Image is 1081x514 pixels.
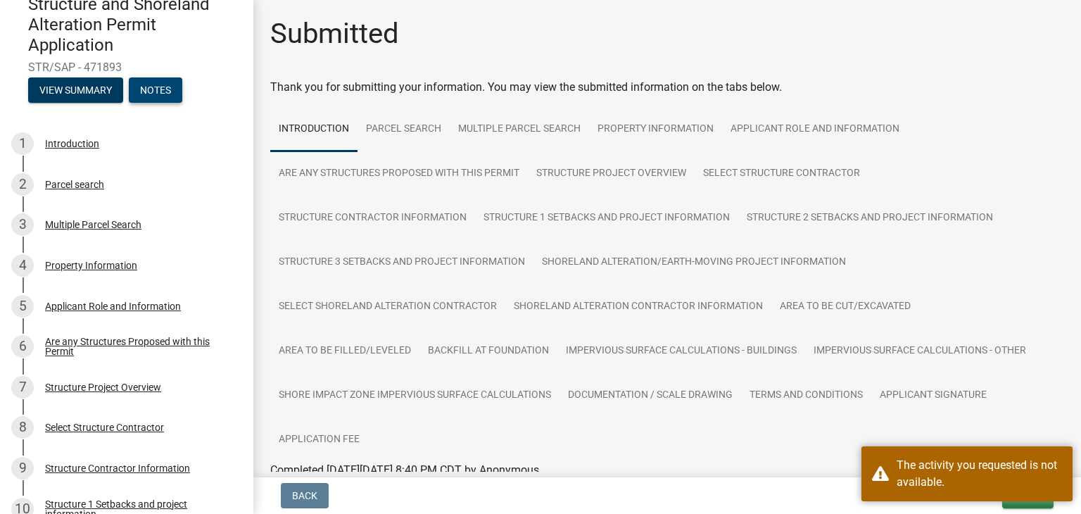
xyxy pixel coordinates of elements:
a: Applicant Signature [871,373,995,418]
div: Structure Project Overview [45,382,161,392]
div: Parcel search [45,180,104,189]
a: Structure Project Overview [528,151,695,196]
a: Shore Impact Zone Impervious Surface Calculations [270,373,560,418]
div: Introduction [45,139,99,149]
a: Structure Contractor Information [270,196,475,241]
div: 6 [11,335,34,358]
a: Backfill at foundation [419,329,557,374]
div: 9 [11,457,34,479]
div: Structure Contractor Information [45,463,190,473]
a: Property Information [589,107,722,152]
span: STR/SAP - 471893 [28,61,225,74]
a: Select Shoreland Alteration contractor [270,284,505,330]
div: 1 [11,132,34,155]
a: Structure 2 Setbacks and project information [738,196,1001,241]
a: Select Structure Contractor [695,151,868,196]
div: 2 [11,173,34,196]
a: Applicant Role and Information [722,107,908,152]
a: Structure 1 Setbacks and project information [475,196,738,241]
a: Introduction [270,107,358,152]
a: Area to be Filled/Leveled [270,329,419,374]
h1: Submitted [270,17,399,51]
a: Application Fee [270,418,368,463]
a: Terms and Conditions [741,373,871,418]
button: Back [281,483,329,508]
a: Area to be Cut/Excavated [771,284,919,330]
a: Documentation / Scale Drawing [560,373,741,418]
a: Are any Structures Proposed with this Permit [270,151,528,196]
button: View Summary [28,77,123,103]
a: Shoreland Alteration Contractor Information [505,284,771,330]
div: Applicant Role and Information [45,301,181,311]
a: Multiple Parcel Search [450,107,589,152]
wm-modal-confirm: Notes [129,86,182,97]
div: Thank you for submitting your information. You may view the submitted information on the tabs below. [270,79,1064,96]
button: Notes [129,77,182,103]
wm-modal-confirm: Summary [28,86,123,97]
div: The activity you requested is not available. [897,457,1062,491]
span: Back [292,490,317,501]
a: Parcel search [358,107,450,152]
div: Are any Structures Proposed with this Permit [45,337,231,356]
div: 3 [11,213,34,236]
span: Completed [DATE][DATE] 8:40 PM CDT by Anonymous [270,463,539,477]
div: Select Structure Contractor [45,422,164,432]
div: 4 [11,254,34,277]
div: 7 [11,376,34,399]
a: Impervious Surface Calculations - Other [805,329,1035,374]
a: Structure 3 Setbacks and project information [270,240,533,285]
div: 8 [11,416,34,439]
a: Shoreland Alteration/Earth-Moving Project Information [533,240,854,285]
div: Multiple Parcel Search [45,220,141,230]
a: Impervious Surface Calculations - Buildings [557,329,805,374]
div: Property Information [45,261,137,270]
div: 5 [11,295,34,318]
